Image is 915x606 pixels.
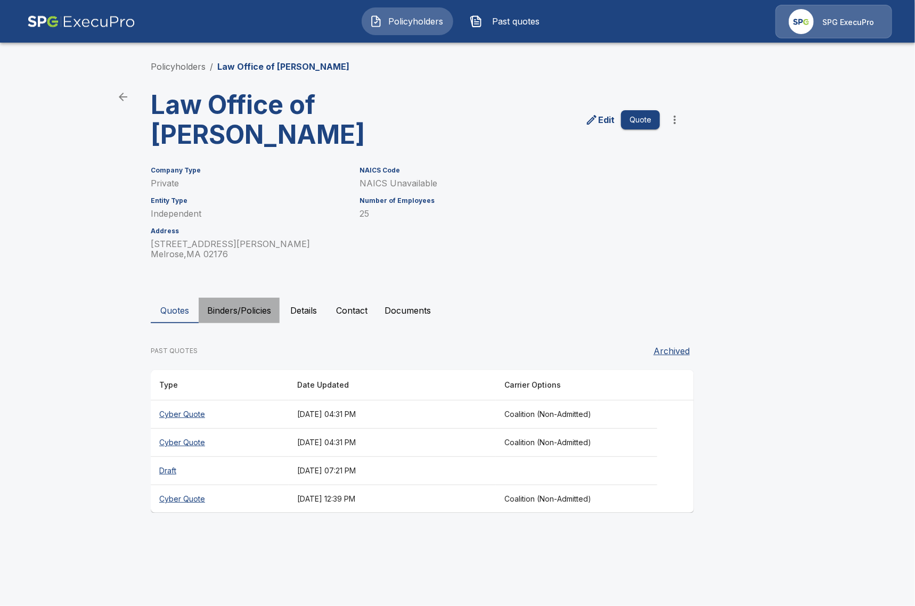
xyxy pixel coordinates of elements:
table: responsive table [151,370,694,513]
img: Past quotes Icon [470,15,483,28]
button: Binders/Policies [199,298,280,323]
button: Details [280,298,328,323]
h6: Company Type [151,167,347,174]
th: Cyber Quote [151,485,289,513]
th: Type [151,370,289,400]
th: [DATE] 07:21 PM [289,457,496,485]
th: Coalition (Non-Admitted) [496,485,657,513]
button: Contact [328,298,376,323]
img: Policyholders Icon [370,15,382,28]
a: Agency IconSPG ExecuPro [775,5,892,38]
h6: Number of Employees [360,197,660,204]
img: Agency Icon [789,9,814,34]
button: Past quotes IconPast quotes [462,7,553,35]
th: Carrier Options [496,370,657,400]
p: [STREET_ADDRESS][PERSON_NAME] Melrose , MA 02176 [151,239,347,259]
h6: Entity Type [151,197,347,204]
p: Law Office of [PERSON_NAME] [217,60,349,73]
button: more [664,109,685,130]
span: Past quotes [487,15,545,28]
p: SPG ExecuPro [822,17,874,28]
p: Independent [151,209,347,219]
th: Cyber Quote [151,400,289,429]
th: Coalition (Non-Admitted) [496,400,657,429]
button: Quote [621,110,660,130]
th: Cyber Quote [151,429,289,457]
button: Quotes [151,298,199,323]
button: Documents [376,298,439,323]
a: back [112,86,134,108]
p: PAST QUOTES [151,346,198,356]
img: AA Logo [27,5,135,38]
nav: breadcrumb [151,60,349,73]
li: / [210,60,213,73]
p: 25 [360,209,660,219]
h6: Address [151,227,347,235]
a: Policyholders [151,61,206,72]
p: Edit [598,113,615,126]
span: Policyholders [387,15,445,28]
p: Private [151,178,347,189]
h6: NAICS Code [360,167,660,174]
div: policyholder tabs [151,298,764,323]
th: [DATE] 04:31 PM [289,429,496,457]
a: edit [583,111,617,128]
th: [DATE] 04:31 PM [289,400,496,429]
p: NAICS Unavailable [360,178,660,189]
th: Coalition (Non-Admitted) [496,429,657,457]
button: Policyholders IconPolicyholders [362,7,453,35]
th: [DATE] 12:39 PM [289,485,496,513]
h3: Law Office of [PERSON_NAME] [151,90,414,150]
button: Archived [649,340,694,362]
th: Date Updated [289,370,496,400]
th: Draft [151,457,289,485]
